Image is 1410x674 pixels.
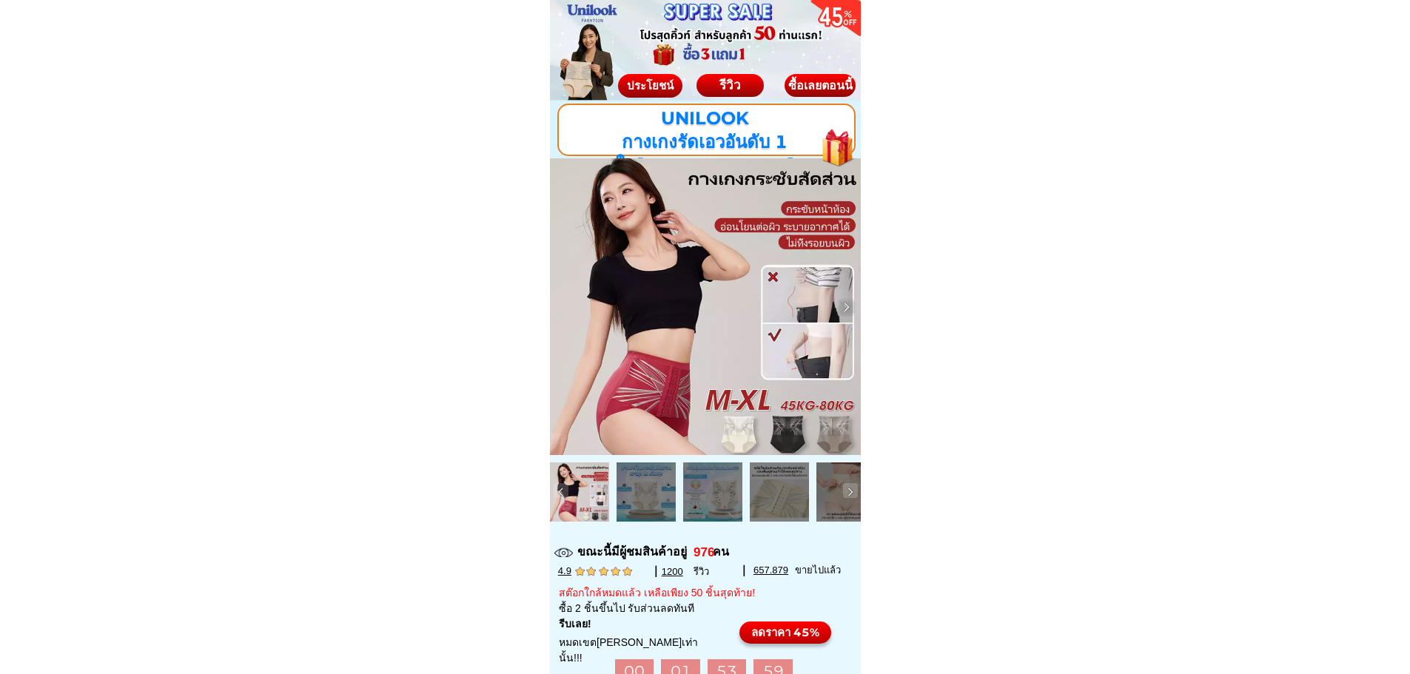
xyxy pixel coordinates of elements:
[660,107,748,129] span: UNILOOK
[615,131,793,175] span: กางเกงรัดเอวอันดับ 1 ใน[PERSON_NAME]
[662,565,689,579] h4: 1200
[753,563,798,578] h4: 657.879
[559,635,705,666] h4: หมดเขต[PERSON_NAME]เท่านั้น!!!
[694,565,742,579] h4: รีวิว
[559,616,643,632] h4: รีบเลย!
[739,624,831,641] div: ลดราคา 45%
[654,559,670,584] h4: I
[843,485,858,499] img: navigation
[696,75,764,95] div: รีวิว
[627,78,674,92] span: ประโยชน์
[577,543,860,561] h4: ขณะนี้มีผู้ชมสินค้าอยู่ คน
[554,485,568,499] img: navigation
[795,563,856,578] h4: ขายไปแล้ว
[559,585,801,601] h4: สต๊อกใกล้หมดแล้ว เหลือเพียง 50 ชิ้นสุดท้าย!
[558,564,643,579] h4: 4.9
[742,559,753,583] h4: I
[785,80,856,92] div: ซื้อเลยตอนนี้
[559,601,848,616] h4: ซื้อ 2 ชิ้นขึ้นไป รับส่วนลดทันที
[694,543,721,562] h2: 976
[839,300,854,314] img: navigation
